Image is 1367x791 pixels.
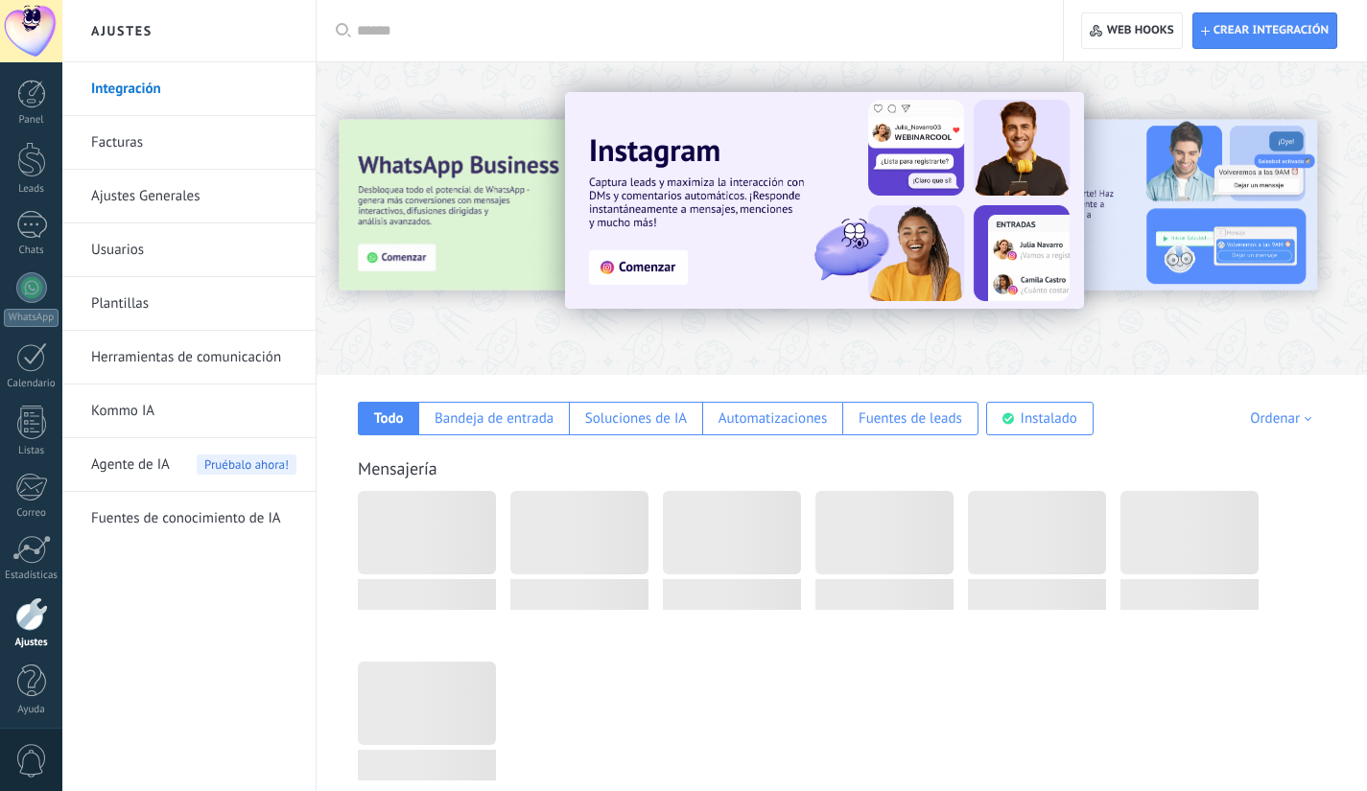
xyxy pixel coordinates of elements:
[585,409,687,428] div: Soluciones de IA
[859,409,962,428] div: Fuentes de leads
[62,331,316,384] li: Herramientas de comunicación
[1107,23,1174,38] span: Web hooks
[4,114,59,127] div: Panel
[4,309,59,327] div: WhatsApp
[62,277,316,331] li: Plantillas
[374,409,404,428] div: Todo
[91,438,170,492] span: Agente de IA
[91,116,296,170] a: Facturas
[4,378,59,390] div: Calendario
[91,170,296,223] a: Ajustes Generales
[4,637,59,649] div: Ajustes
[91,277,296,331] a: Plantillas
[1081,12,1182,49] button: Web hooks
[908,120,1317,291] img: Slide 2
[1214,23,1329,38] span: Crear integración
[339,120,747,291] img: Slide 3
[197,454,296,475] span: Pruébalo ahora!
[91,62,296,116] a: Integración
[62,384,316,438] li: Kommo IA
[91,331,296,384] a: Herramientas de comunicación
[1250,409,1318,428] div: Ordenar
[62,438,316,492] li: Agente de IA
[91,384,296,438] a: Kommo IA
[358,457,437,479] a: Mensajería
[1192,12,1337,49] button: Crear integración
[62,116,316,170] li: Facturas
[91,492,296,546] a: Fuentes de conocimiento de IA
[4,244,59,257] div: Chats
[1021,409,1077,428] div: Instalado
[4,445,59,457] div: Listas
[565,92,1084,309] img: Slide 1
[91,223,296,277] a: Usuarios
[4,507,59,520] div: Correo
[91,438,296,492] a: Agente de IA Pruébalo ahora!
[4,704,59,716] div: Ayuda
[62,170,316,223] li: Ajustes Generales
[719,409,828,428] div: Automatizaciones
[4,570,59,582] div: Estadísticas
[62,62,316,116] li: Integración
[62,223,316,277] li: Usuarios
[435,409,554,428] div: Bandeja de entrada
[62,492,316,545] li: Fuentes de conocimiento de IA
[4,183,59,196] div: Leads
